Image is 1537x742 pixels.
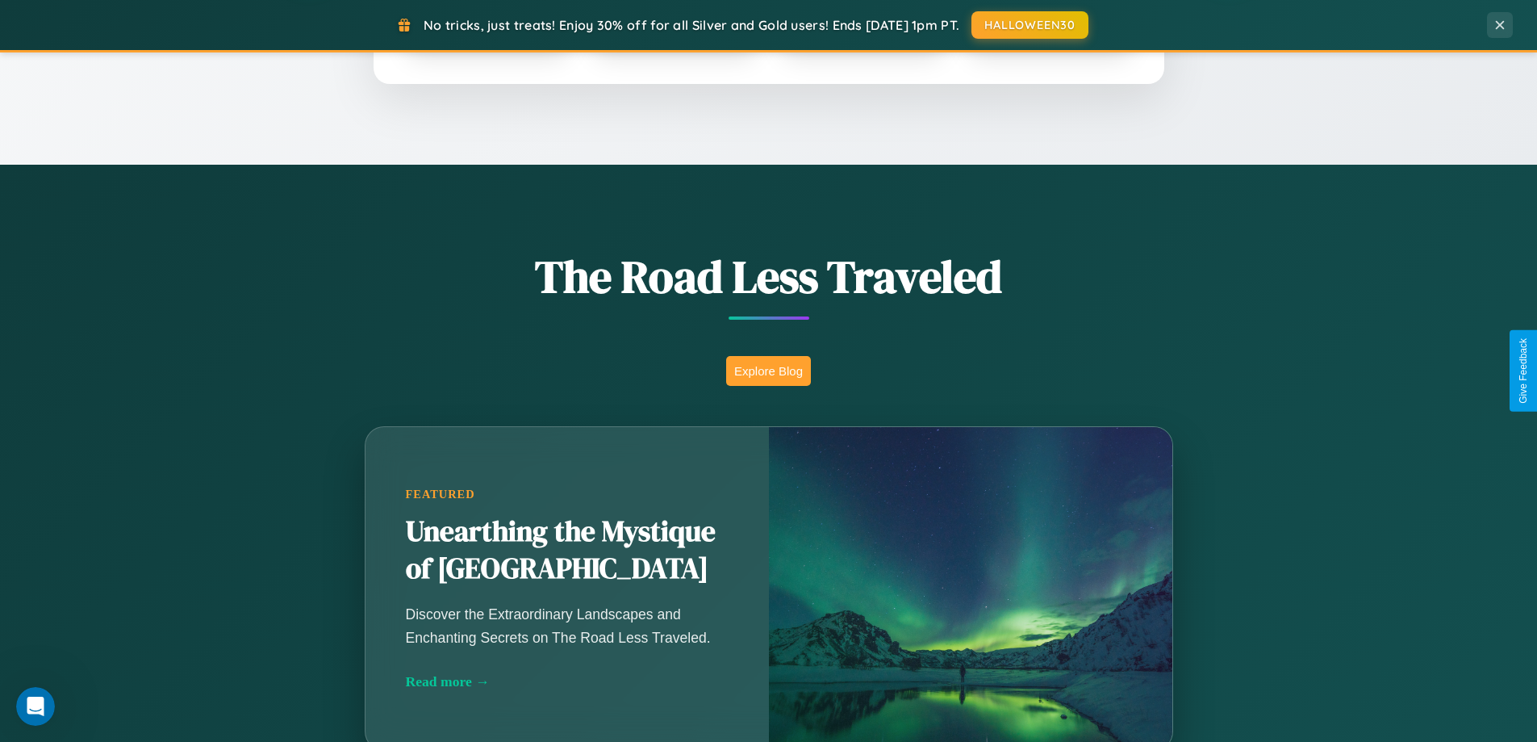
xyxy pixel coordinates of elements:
div: Featured [406,488,729,501]
h1: The Road Less Traveled [285,245,1253,308]
div: Read more → [406,673,729,690]
button: Explore Blog [726,356,811,386]
span: No tricks, just treats! Enjoy 30% off for all Silver and Gold users! Ends [DATE] 1pm PT. [424,17,959,33]
div: Give Feedback [1518,338,1529,404]
iframe: Intercom live chat [16,687,55,726]
p: Discover the Extraordinary Landscapes and Enchanting Secrets on The Road Less Traveled. [406,603,729,648]
button: HALLOWEEN30 [971,11,1088,39]
h2: Unearthing the Mystique of [GEOGRAPHIC_DATA] [406,514,729,588]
